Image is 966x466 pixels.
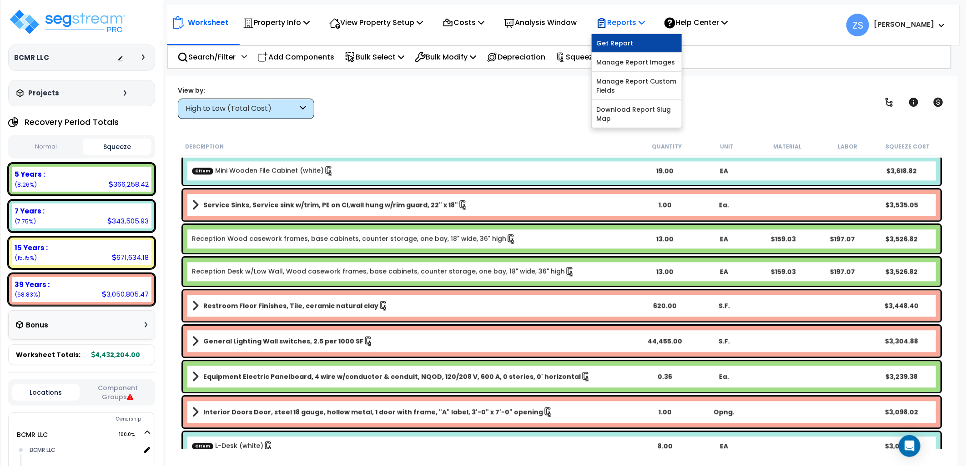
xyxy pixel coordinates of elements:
div: 366,258.42 [109,179,149,189]
b: Restroom Floor Finishes, Tile, ceramic natural clay [203,301,378,310]
small: Material [773,143,801,150]
a: Assembly Title [192,370,635,383]
p: Add Components [257,51,334,63]
p: Bulk Modify [415,51,476,63]
div: View by: [178,86,314,95]
div: $3,526.82 [872,267,931,276]
b: 5 Years : [15,169,45,179]
p: Property Info [243,16,310,29]
span: CItem [192,442,213,449]
b: Service Sinks, Service sink w/trim, PE on CI,wall hung w/rim guard, 22" x 18" [203,200,458,209]
div: Ea. [694,200,754,209]
small: Description [185,143,224,150]
div: Ownership [27,414,155,425]
a: Assembly Title [192,299,635,312]
div: 1.00 [635,200,694,209]
div: $159.03 [754,234,813,243]
p: Bulk Select [345,51,404,63]
div: $159.03 [754,267,813,276]
p: View Property Setup [329,16,423,29]
div: 1.00 [635,407,694,416]
p: Help Center [664,16,728,29]
b: Interior Doors Door, steel 18 gauge, hollow metal, 1 door with frame, "A" label, 3'-0" x 7'-0" op... [203,407,543,416]
p: Costs [443,16,484,29]
span: ZS [846,14,869,36]
div: $3,526.82 [872,234,931,243]
div: $197.07 [813,234,872,243]
small: Labor [838,143,857,150]
b: General Lighting Wall switches, 2.5 per 1000 SF [203,337,363,346]
span: Worksheet Totals: [16,350,80,359]
div: $3,535.05 [872,200,931,209]
small: 8.263573156831228% [15,181,37,188]
b: 39 Years : [15,280,50,289]
div: EA [694,166,754,175]
div: $197.07 [813,267,872,276]
div: 620.00 [635,301,694,310]
div: Add Components [252,46,339,68]
p: Worksheet [188,16,228,29]
button: Component Groups [84,383,151,402]
div: Open Intercom Messenger [899,435,921,457]
div: $3,448.40 [872,301,931,310]
div: BCMR LLC [27,445,140,456]
img: logo_pro_r.png [8,8,126,35]
div: $3,239.38 [872,372,931,381]
div: Opng. [694,407,754,416]
div: Depreciation [482,46,550,68]
div: Ea. [694,372,754,381]
p: Reports [596,16,645,29]
h4: Recovery Period Totals [25,118,119,127]
div: EA [694,267,754,276]
div: 3,050,805.47 [102,289,149,299]
span: CItem [192,167,213,174]
b: [PERSON_NAME] [874,20,934,29]
div: 13.00 [635,267,694,276]
a: Custom Item [192,166,334,176]
div: 13.00 [635,234,694,243]
button: Locations [12,384,80,401]
a: Download Report Slug Map [592,100,682,128]
small: Unit [720,143,734,150]
div: $3,047.43 [872,441,931,451]
b: Equipment Electric Panelboard, 4 wire w/conductor & conduit, NQOD, 120/208 V, 600 A, 0 stories, 0... [203,372,581,381]
small: 7.75022832884046% [15,218,36,225]
a: Custom Item [192,441,273,451]
div: S.F. [694,301,754,310]
b: 4,432,204.00 [91,350,140,359]
b: 7 Years : [15,206,45,216]
div: 343,505.93 [107,216,149,226]
p: Analysis Window [504,16,577,29]
a: Individual Item [192,267,575,277]
div: $3,304.88 [872,337,931,346]
small: 15.153503313475642% [15,254,37,262]
button: Squeeze [83,139,151,155]
a: Get Report [592,34,682,52]
small: 68.83269520085267% [15,291,40,298]
b: 15 Years : [15,243,48,253]
a: Assembly Title [192,335,635,347]
p: Squeeze [556,51,606,63]
a: Individual Item [192,234,516,244]
a: Manage Report Images [592,53,682,71]
a: Manage Report Custom Fields [592,72,682,99]
div: 671,634.18 [112,253,149,262]
div: S.F. [694,337,754,346]
a: BCMR LLC 100.0% [17,430,48,439]
span: 100.0% [119,429,143,440]
div: 0.36 [635,372,694,381]
div: 8.00 [635,441,694,451]
div: 19.00 [635,166,694,175]
a: Assembly Title [192,198,635,211]
div: EA [694,234,754,243]
div: $3,098.02 [872,407,931,416]
p: Depreciation [487,51,545,63]
h3: Bonus [26,322,48,329]
small: Quantity [652,143,682,150]
div: High to Low (Total Cost) [186,104,298,114]
p: Search/Filter [177,51,236,63]
button: Normal [12,139,80,155]
div: EA [694,441,754,451]
small: Squeeze Cost [886,143,930,150]
h3: BCMR LLC [14,53,49,62]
